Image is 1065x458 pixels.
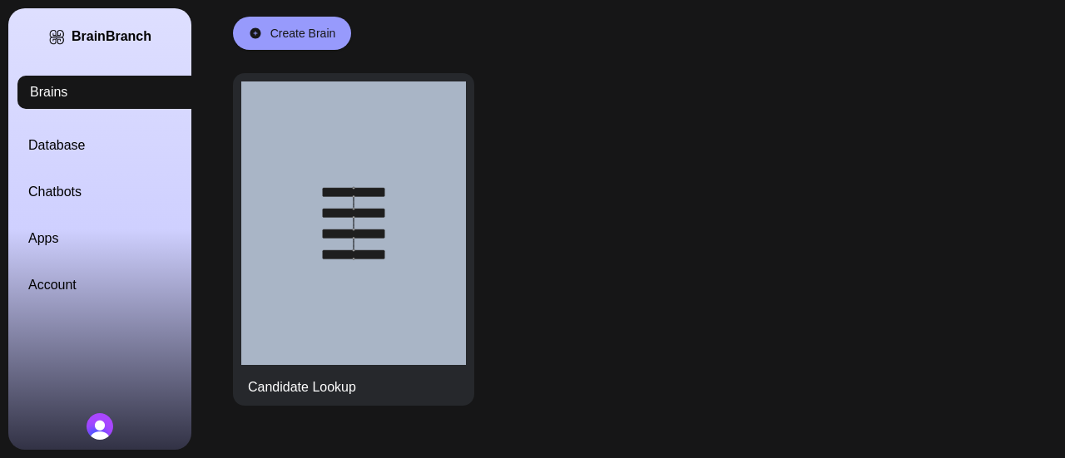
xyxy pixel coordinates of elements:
[72,28,151,45] div: BrainBranch
[248,377,356,397] div: Candidate Lookup
[28,275,211,295] a: Account
[28,182,211,202] a: Chatbots
[28,229,211,249] a: Apps
[233,73,474,406] a: Candidate Lookup
[270,25,336,42] div: Create Brain
[87,413,113,440] button: Open user button
[28,135,211,155] a: Database
[48,28,65,46] img: BrainBranch Logo
[17,76,201,109] a: Brains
